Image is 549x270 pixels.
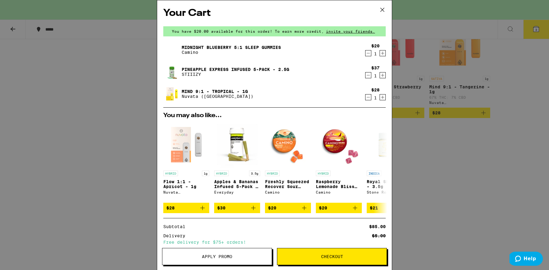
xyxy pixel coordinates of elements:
img: Camino - Freshly Squeezed Recover Sour Gummies [265,122,311,168]
button: Decrement [365,72,371,78]
span: $28 [166,205,175,210]
button: Add to bag [214,203,260,213]
a: Open page for Raspberry Lemonade Bliss Sour Gummies from Camino [316,122,362,203]
a: Pineapple Express Infused 5-Pack - 2.5g [182,67,289,72]
div: 1 [371,95,380,100]
button: Increment [380,72,386,78]
div: Camino [265,190,311,194]
button: Add to bag [367,203,413,213]
iframe: Opens a widget where you can find more information [509,252,543,267]
img: Everyday - Apples & Bananas Infused 5-Pack - 3.5g [214,122,260,168]
p: Apples & Bananas Infused 5-Pack - 3.5g [214,179,260,189]
button: Add to bag [163,203,209,213]
button: Add to bag [316,203,362,213]
span: invite your friends. [324,29,377,33]
span: $20 [268,205,276,210]
p: 1g [202,171,209,176]
p: HYBRID [316,171,331,176]
p: Freshly Squeezed Recover Sour Gummies [265,179,311,189]
p: Royal Skywalker - 3.5g [367,179,413,189]
p: 3.5g [249,171,260,176]
button: Increment [380,94,386,100]
img: Nuvata (CA) - Flow 1:1 - Apricot - 1g [163,122,209,168]
p: Camino [182,50,281,55]
p: INDICA [367,171,381,176]
div: Nuvata ([GEOGRAPHIC_DATA]) [163,190,209,194]
p: HYBRID [214,171,229,176]
div: $28 [371,87,380,92]
img: Mind 9:1 - Tropical - 1g [163,85,180,102]
span: $20 [319,205,327,210]
div: You have $20.00 available for this order! To earn more credit,invite your friends. [163,26,386,36]
img: Stone Road - Royal Skywalker - 3.5g [367,122,413,168]
a: Open page for Royal Skywalker - 3.5g from Stone Road [367,122,413,203]
span: $30 [217,205,225,210]
div: 1 [371,51,380,56]
img: Pineapple Express Infused 5-Pack - 2.5g [163,63,180,80]
p: Raspberry Lemonade Bliss Sour Gummies [316,179,362,189]
img: Midnight Blueberry 5:1 Sleep Gummies [163,41,180,58]
button: Checkout [277,248,387,265]
div: $85.00 [369,224,386,229]
a: Open page for Flow 1:1 - Apricot - 1g from Nuvata (CA) [163,122,209,203]
h2: You may also like... [163,113,386,119]
div: $37 [371,65,380,70]
a: Open page for Apples & Bananas Infused 5-Pack - 3.5g from Everyday [214,122,260,203]
button: Add to bag [265,203,311,213]
span: You have $20.00 available for this order! To earn more credit, [172,29,324,33]
span: $21 [370,205,378,210]
p: STIIIZY [182,72,289,77]
button: Increment [380,50,386,56]
div: Delivery [163,234,190,238]
a: Midnight Blueberry 5:1 Sleep Gummies [182,45,281,50]
div: Subtotal [163,224,190,229]
span: Checkout [321,254,343,259]
img: Camino - Raspberry Lemonade Bliss Sour Gummies [316,122,362,168]
p: Flow 1:1 - Apricot - 1g [163,179,209,189]
div: $5.00 [372,234,386,238]
div: $20 [371,43,380,48]
div: Camino [316,190,362,194]
button: Decrement [365,50,371,56]
div: 1 [371,73,380,78]
button: Decrement [365,94,371,100]
p: HYBRID [265,171,280,176]
span: Apply Promo [202,254,232,259]
div: Stone Road [367,190,413,194]
h2: Your Cart [163,6,386,20]
a: Mind 9:1 - Tropical - 1g [182,89,253,94]
p: Nuvata ([GEOGRAPHIC_DATA]) [182,94,253,99]
button: Apply Promo [162,248,272,265]
a: Open page for Freshly Squeezed Recover Sour Gummies from Camino [265,122,311,203]
div: Free delivery for $75+ orders! [163,240,386,244]
div: Everyday [214,190,260,194]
